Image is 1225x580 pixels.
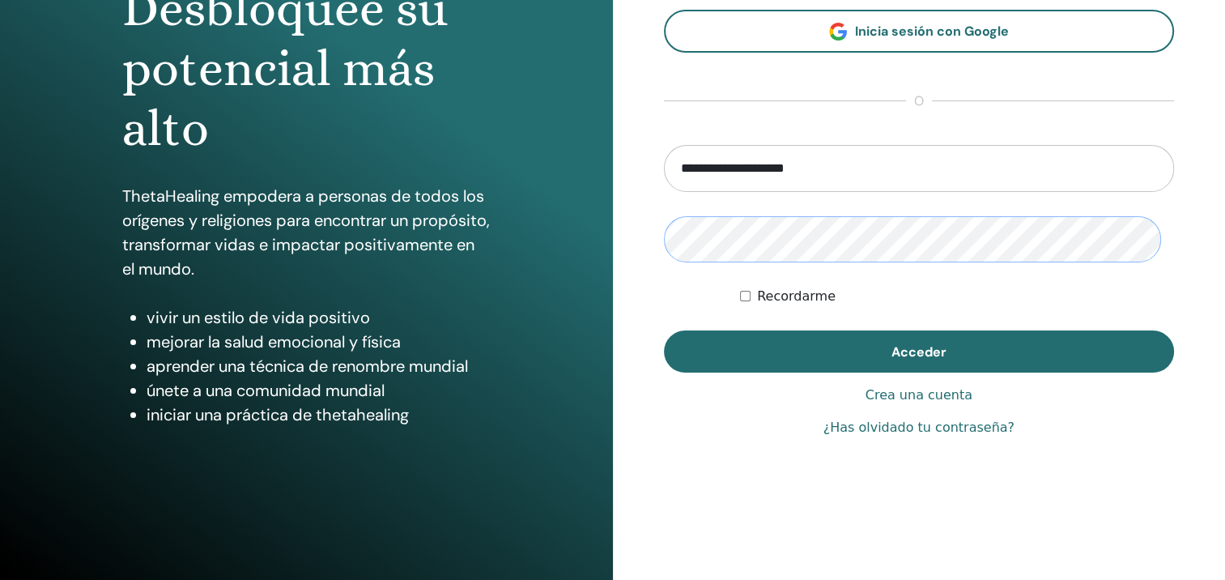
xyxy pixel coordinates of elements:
[147,403,490,427] li: iniciar una práctica de thetahealing
[866,386,972,405] a: Crea una cuenta
[906,92,932,111] span: o
[740,287,1174,306] div: Mantenerme autenticado indefinidamente o hasta cerrar la sesión manualmente
[122,184,490,281] p: ThetaHealing empodera a personas de todos los orígenes y religiones para encontrar un propósito, ...
[855,23,1009,40] span: Inicia sesión con Google
[757,287,836,306] label: Recordarme
[891,343,946,360] span: Acceder
[147,378,490,403] li: únete a una comunidad mundial
[664,10,1175,53] a: Inicia sesión con Google
[823,418,1014,437] a: ¿Has olvidado tu contraseña?
[147,330,490,354] li: mejorar la salud emocional y física
[147,354,490,378] li: aprender una técnica de renombre mundial
[664,331,1175,373] button: Acceder
[147,305,490,330] li: vivir un estilo de vida positivo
